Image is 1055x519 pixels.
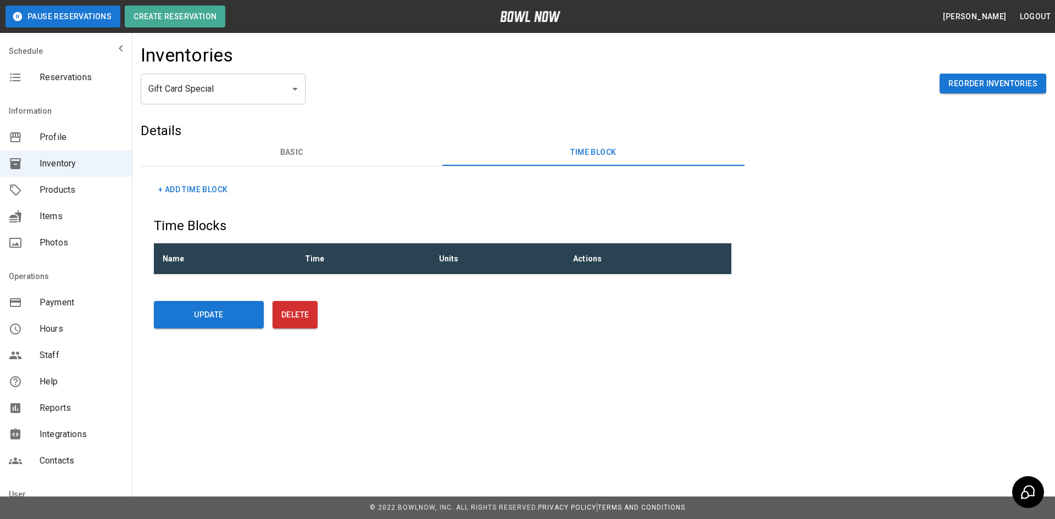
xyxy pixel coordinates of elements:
button: Create Reservation [125,5,225,27]
span: Payment [40,296,123,309]
button: Logout [1015,7,1055,27]
span: Integrations [40,428,123,441]
div: Gift Card Special [141,74,306,104]
button: Pause Reservations [5,5,120,27]
button: + Add Time Block [154,180,232,200]
span: Help [40,375,123,388]
span: Staff [40,349,123,362]
button: Basic [141,139,442,166]
img: logo [500,11,560,22]
span: © 2022 BowlNow, Inc. All Rights Reserved. [370,504,538,511]
button: [PERSON_NAME] [939,7,1010,27]
span: Profile [40,131,123,144]
span: Reports [40,401,123,415]
button: Update [154,301,264,328]
span: Reservations [40,71,123,84]
span: Hours [40,322,123,336]
span: Photos [40,236,123,249]
th: Time [296,243,430,275]
button: Time Block [442,139,744,166]
h4: Inventories [141,44,234,67]
span: Products [40,183,123,197]
table: sticky table [154,243,731,275]
span: Inventory [40,157,123,170]
span: Items [40,210,123,223]
button: Delete [273,301,318,328]
span: Contacts [40,454,123,467]
button: Reorder Inventories [940,74,1046,94]
th: Units [430,243,565,275]
th: Name [154,243,296,275]
th: Actions [564,243,731,275]
h5: Details [141,122,745,139]
div: basic tabs example [141,139,745,166]
h5: Time Blocks [154,217,731,235]
a: Terms and Conditions [598,504,685,511]
a: Privacy Policy [538,504,596,511]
